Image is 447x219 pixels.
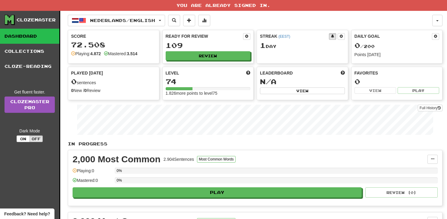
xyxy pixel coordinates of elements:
span: 0 [355,41,360,49]
span: Score more points to level up [246,70,250,76]
span: This week in points, UTC [341,70,345,76]
button: Search sentences [168,15,180,26]
strong: 0 [71,88,73,93]
div: Day [260,42,345,49]
span: / 200 [355,44,375,49]
span: Level [166,70,179,76]
div: Ready for Review [166,33,243,39]
div: Playing: [71,51,101,57]
button: View [355,87,396,94]
div: 1.826 more points to level 75 [166,90,251,96]
div: sentences [71,78,156,86]
strong: 4.872 [90,51,101,56]
span: Open feedback widget [4,211,50,217]
div: Streak [260,33,329,39]
button: Full History [418,105,442,111]
div: Get fluent faster. [5,89,55,95]
div: 2,000 Most Common [73,155,161,164]
button: More stats [198,15,210,26]
a: ClozemasterPro [5,97,55,113]
div: Playing: 0 [73,168,112,178]
button: Off [30,135,43,142]
button: Play [398,87,439,94]
div: Mastered: [104,51,137,57]
div: 74 [166,78,251,85]
strong: 3.514 [127,51,137,56]
div: 72.508 [71,41,156,49]
div: New / Review [71,87,156,94]
p: In Progress [68,141,442,147]
div: Favorites [355,70,439,76]
div: Daily Goal [355,33,432,40]
button: On [17,135,30,142]
div: Score [71,33,156,39]
div: Mastered: 0 [73,177,112,187]
div: Dark Mode [5,128,55,134]
div: Clozemaster [17,17,56,23]
div: 109 [166,42,251,49]
span: Nederlands / English [90,18,155,23]
button: View [260,87,345,94]
button: Nederlands/English [68,15,165,26]
span: Played [DATE] [71,70,103,76]
button: Review [166,51,251,60]
button: Most Common Words [197,156,236,163]
span: 1 [260,41,266,49]
span: N/A [260,77,277,86]
button: Review (0) [365,187,438,198]
button: Play [73,187,362,198]
button: Add sentence to collection [183,15,195,26]
span: 0 [71,77,77,86]
div: Points [DATE] [355,52,439,58]
span: Leaderboard [260,70,293,76]
a: (EEST) [278,34,290,39]
div: 2.904 Sentences [164,156,194,162]
strong: 0 [84,88,87,93]
div: 0 [355,78,439,85]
